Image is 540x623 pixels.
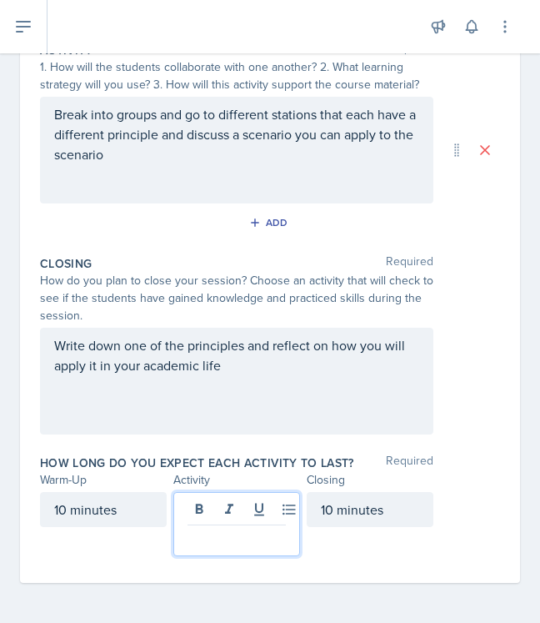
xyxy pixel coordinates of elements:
[54,500,152,520] p: 10 minutes
[173,471,300,489] div: Activity
[321,500,419,520] p: 10 minutes
[40,255,92,272] label: Closing
[54,104,419,164] p: Break into groups and go to different stations that each have a different principle and discuss a...
[40,471,167,489] div: Warm-Up
[386,455,433,471] span: Required
[40,58,433,93] div: 1. How will the students collaborate with one another? 2. What learning strategy will you use? 3....
[307,471,433,489] div: Closing
[40,455,354,471] label: How long do you expect each activity to last?
[40,272,433,324] div: How do you plan to close your session? Choose an activity that will check to see if the students ...
[386,255,433,272] span: Required
[243,210,297,235] button: Add
[252,216,288,229] div: Add
[54,335,419,375] p: Write down one of the principles and reflect on how you will apply it in your academic life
